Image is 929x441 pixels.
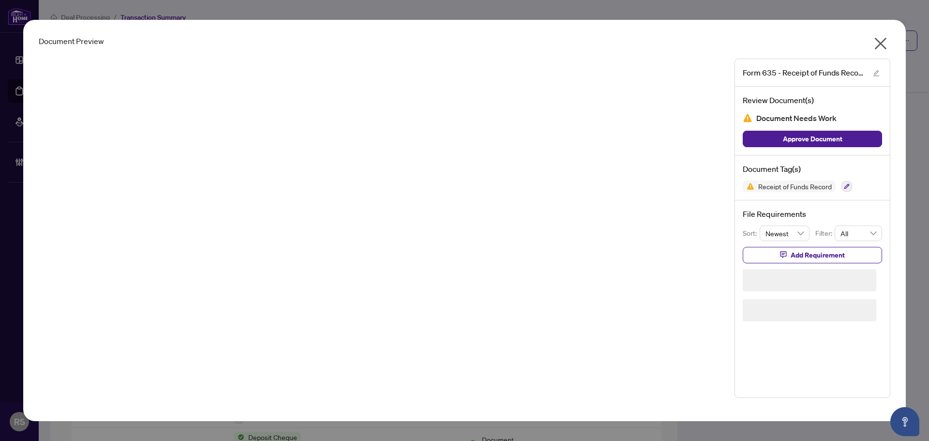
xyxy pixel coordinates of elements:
span: close [873,36,888,51]
span: Document Needs Work [756,112,837,125]
span: edit [873,70,880,76]
button: Open asap [890,407,919,436]
span: Approve Document [783,131,842,147]
img: Document Status [743,113,752,123]
span: Form 635 - Receipt of Funds Record3.pdf [743,67,864,78]
div: Document Preview [39,35,890,47]
span: Receipt of Funds Record [754,183,836,190]
button: Add Requirement [743,247,882,263]
span: Newest [765,226,804,241]
span: Add Requirement [791,247,845,263]
p: Filter: [815,228,835,239]
h4: Document Tag(s) [743,163,882,175]
span: All [840,226,876,241]
h4: File Requirements [743,208,882,220]
img: Status Icon [743,181,754,192]
button: Approve Document [743,131,882,147]
p: Sort: [743,228,760,239]
h4: Review Document(s) [743,94,882,106]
